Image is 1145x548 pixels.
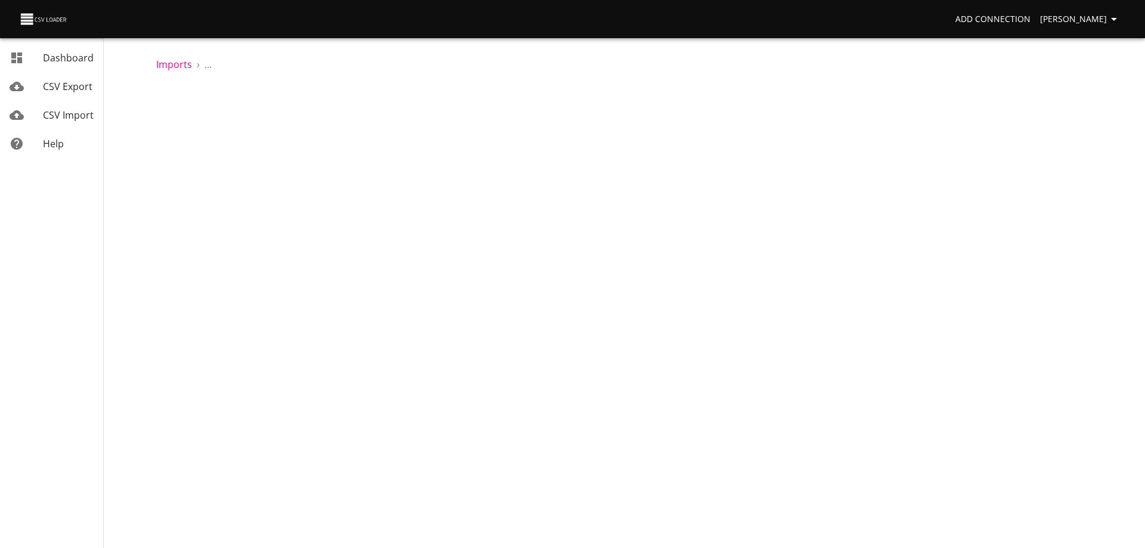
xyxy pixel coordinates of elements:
[1040,12,1121,27] span: [PERSON_NAME]
[156,58,192,71] a: Imports
[955,12,1030,27] span: Add Connection
[43,80,92,93] span: CSV Export
[197,57,200,72] li: ›
[951,8,1035,30] a: Add Connection
[43,109,94,122] span: CSV Import
[19,11,69,27] img: CSV Loader
[43,51,94,64] span: Dashboard
[43,137,64,150] span: Help
[1035,8,1126,30] button: [PERSON_NAME]
[205,57,212,72] p: ...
